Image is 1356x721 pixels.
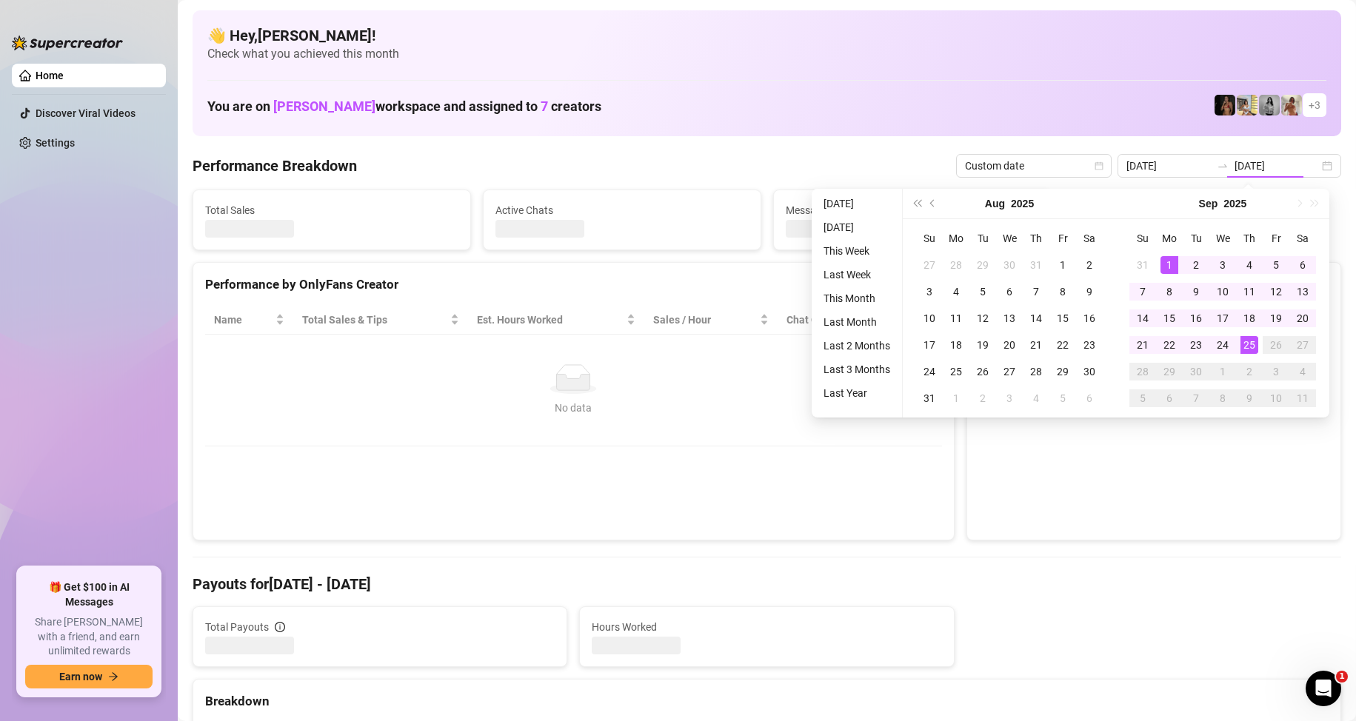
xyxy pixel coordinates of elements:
h4: Payouts for [DATE] - [DATE] [193,574,1341,594]
span: 🎁 Get $100 in AI Messages [25,580,153,609]
h1: You are on workspace and assigned to creators [207,98,601,115]
a: Discover Viral Videos [36,107,136,119]
span: Total Sales [205,202,458,218]
span: Share [PERSON_NAME] with a friend, and earn unlimited rewards [25,615,153,659]
span: Active Chats [495,202,749,218]
span: 7 [541,98,548,114]
span: to [1217,160,1229,172]
div: Est. Hours Worked [477,312,624,328]
img: logo-BBDzfeDw.svg [12,36,123,50]
span: 1 [1336,671,1348,683]
span: Chat Conversion [786,312,921,328]
div: No data [220,400,927,416]
span: Hours Worked [592,619,941,635]
span: Earn now [59,671,102,683]
div: Breakdown [205,691,1329,711]
th: Chat Conversion [778,306,941,335]
h4: Performance Breakdown [193,155,357,176]
span: calendar [1095,161,1103,170]
span: + 3 [1309,97,1320,113]
span: swap-right [1217,160,1229,172]
div: Sales by OnlyFans Creator [979,275,1329,295]
a: Home [36,70,64,81]
input: End date [1235,158,1319,174]
iframe: Intercom live chat [1306,671,1341,706]
img: Green [1281,95,1302,115]
span: Check what you achieved this month [207,46,1326,62]
a: Settings [36,137,75,149]
img: Prinssesa4u [1237,95,1258,115]
span: info-circle [275,622,285,632]
span: [PERSON_NAME] [273,98,375,114]
span: arrow-right [108,671,118,682]
span: Custom date [965,155,1103,177]
input: Start date [1126,158,1211,174]
span: Total Payouts [205,619,269,635]
h4: 👋 Hey, [PERSON_NAME] ! [207,25,1326,46]
th: Total Sales & Tips [293,306,468,335]
span: Messages Sent [786,202,1039,218]
span: Sales / Hour [653,312,757,328]
span: Total Sales & Tips [302,312,447,328]
img: D [1215,95,1235,115]
button: Earn nowarrow-right [25,665,153,688]
div: Performance by OnlyFans Creator [205,275,942,295]
th: Name [205,306,293,335]
th: Sales / Hour [644,306,778,335]
img: A [1259,95,1280,115]
span: Name [214,312,273,328]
